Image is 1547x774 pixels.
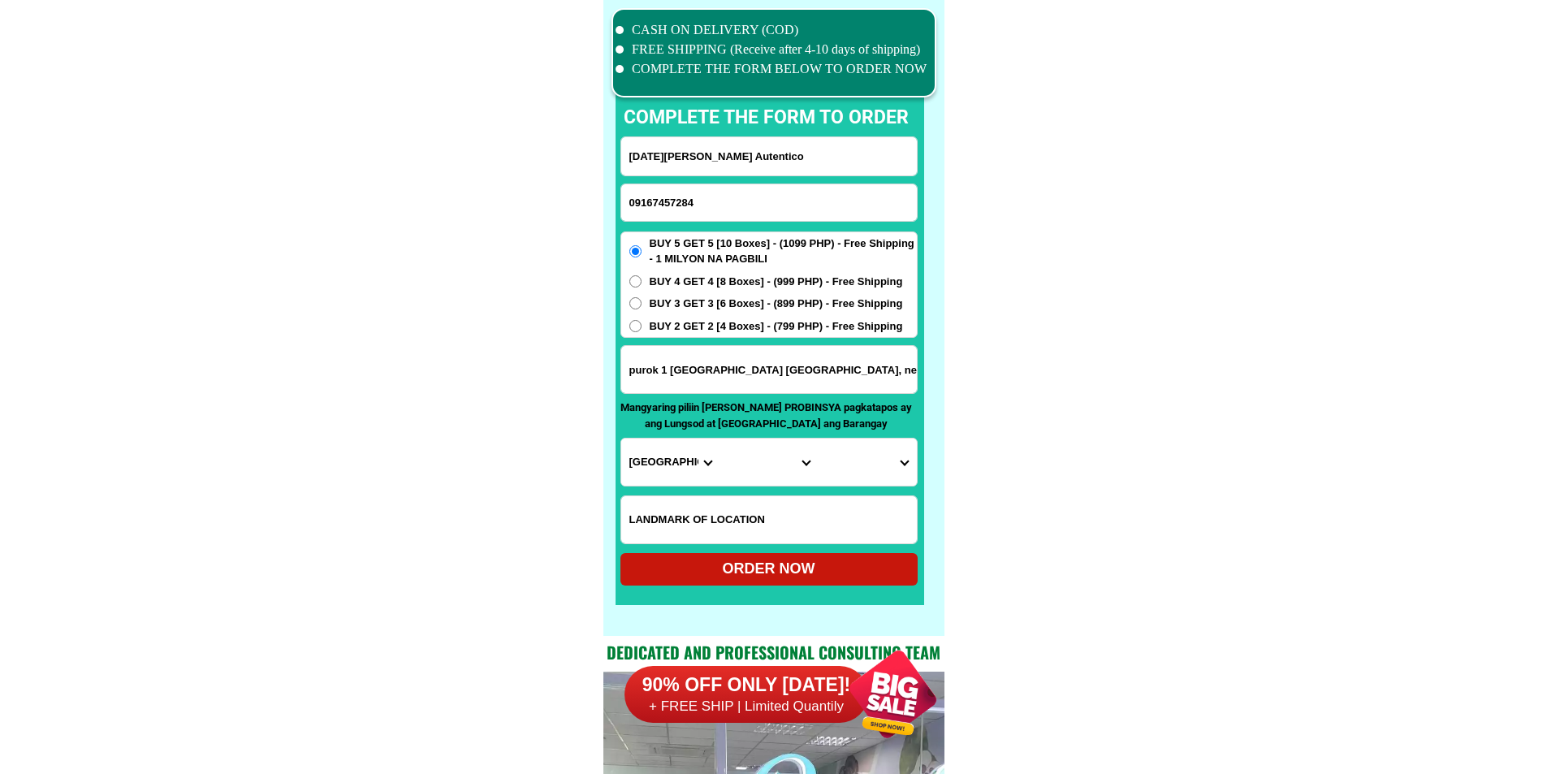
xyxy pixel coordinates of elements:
input: Input phone_number [621,184,917,221]
h6: + FREE SHIP | Limited Quantily [624,698,868,716]
span: BUY 4 GET 4 [8 Boxes] - (999 PHP) - Free Shipping [650,274,903,290]
select: Select province [621,439,719,486]
input: BUY 4 GET 4 [8 Boxes] - (999 PHP) - Free Shipping [629,275,642,288]
h2: Dedicated and professional consulting team [603,640,944,664]
input: BUY 2 GET 2 [4 Boxes] - (799 PHP) - Free Shipping [629,320,642,332]
select: Select commune [818,439,916,486]
p: Mangyaring piliin [PERSON_NAME] PROBINSYA pagkatapos ay ang Lungsod at [GEOGRAPHIC_DATA] ang Bara... [620,400,913,431]
select: Select district [719,439,818,486]
div: ORDER NOW [620,558,918,580]
span: BUY 3 GET 3 [6 Boxes] - (899 PHP) - Free Shipping [650,296,903,312]
li: CASH ON DELIVERY (COD) [616,20,927,40]
input: Input LANDMARKOFLOCATION [621,496,917,543]
input: BUY 3 GET 3 [6 Boxes] - (899 PHP) - Free Shipping [629,297,642,309]
li: COMPLETE THE FORM BELOW TO ORDER NOW [616,59,927,79]
li: FREE SHIPPING (Receive after 4-10 days of shipping) [616,40,927,59]
input: BUY 5 GET 5 [10 Boxes] - (1099 PHP) - Free Shipping - 1 MILYON NA PAGBILI [629,245,642,257]
h6: 90% OFF ONLY [DATE]! [624,673,868,698]
span: BUY 2 GET 2 [4 Boxes] - (799 PHP) - Free Shipping [650,318,903,335]
input: Input full_name [621,137,917,175]
input: Input address [621,346,917,393]
span: BUY 5 GET 5 [10 Boxes] - (1099 PHP) - Free Shipping - 1 MILYON NA PAGBILI [650,236,917,267]
p: complete the form to order [607,104,925,132]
